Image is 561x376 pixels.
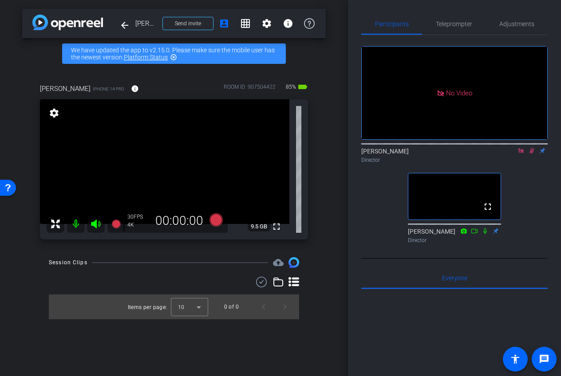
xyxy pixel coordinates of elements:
[446,89,472,97] span: No Video
[288,257,299,268] img: Session clips
[436,21,472,27] span: Teleprompter
[40,84,91,94] span: [PERSON_NAME]
[128,303,167,312] div: Items per page:
[162,17,213,30] button: Send invite
[499,21,534,27] span: Adjustments
[482,201,493,212] mat-icon: fullscreen
[32,15,103,30] img: app-logo
[219,18,229,29] mat-icon: account_box
[49,258,87,267] div: Session Clips
[135,15,157,32] span: [PERSON_NAME]
[261,18,272,29] mat-icon: settings
[274,296,296,317] button: Next page
[119,20,130,31] mat-icon: arrow_back
[253,296,274,317] button: Previous page
[408,227,501,244] div: [PERSON_NAME]
[150,213,209,228] div: 00:00:00
[124,54,168,61] a: Platform Status
[224,302,239,311] div: 0 of 0
[273,257,284,268] mat-icon: cloud_upload
[510,354,521,364] mat-icon: accessibility
[271,221,282,232] mat-icon: fullscreen
[175,20,201,27] span: Send invite
[442,275,467,281] span: Everyone
[361,147,548,164] div: [PERSON_NAME]
[48,108,60,118] mat-icon: settings
[273,257,284,268] span: Destinations for your clips
[224,83,276,96] div: ROOM ID: 907504422
[408,236,501,244] div: Director
[375,21,409,27] span: Participants
[93,86,124,92] span: iPhone 14 Pro
[131,85,139,93] mat-icon: info
[127,221,150,228] div: 4K
[539,354,549,364] mat-icon: message
[240,18,251,29] mat-icon: grid_on
[170,54,177,61] mat-icon: highlight_off
[361,156,548,164] div: Director
[283,18,293,29] mat-icon: info
[284,80,297,94] span: 85%
[127,213,150,220] div: 30
[297,82,308,92] mat-icon: battery_std
[248,221,270,232] span: 9.5 GB
[62,43,286,64] div: We have updated the app to v2.15.0. Please make sure the mobile user has the newest version.
[134,214,143,220] span: FPS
